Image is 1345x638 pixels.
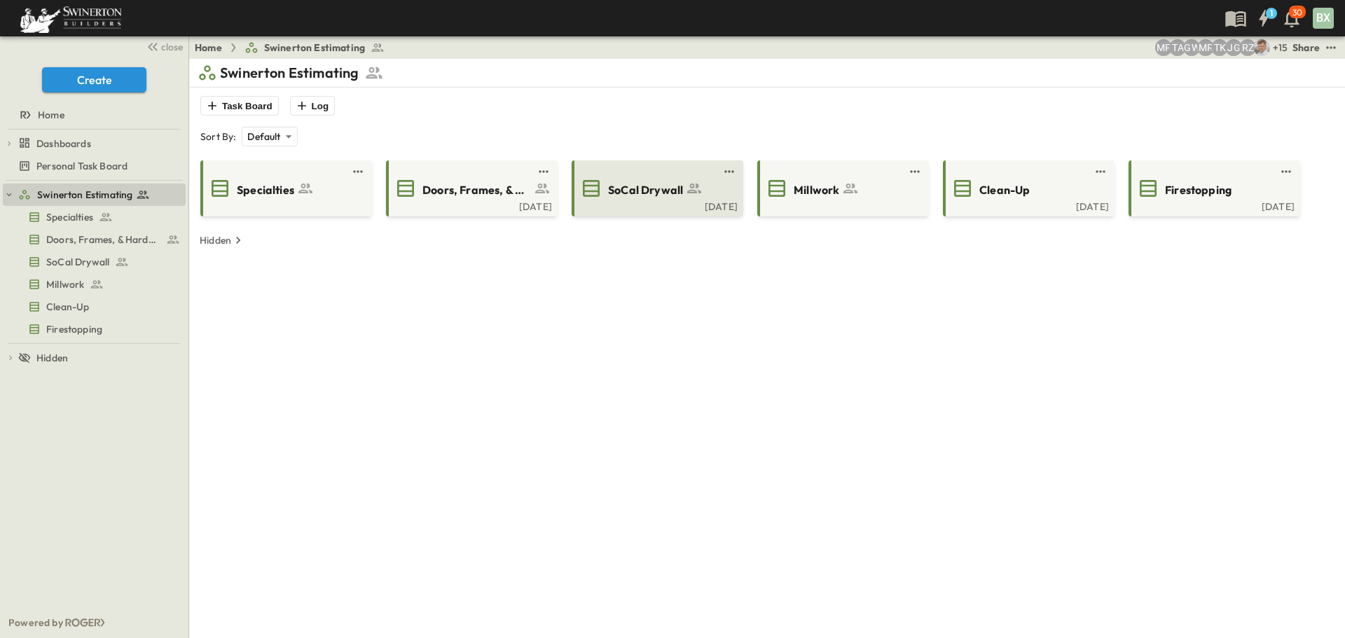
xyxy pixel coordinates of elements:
[1197,39,1214,56] div: Meghana Raj (meghana.raj@swinerton.com)
[200,130,236,144] p: Sort By:
[794,182,839,198] span: Millwork
[37,188,132,202] span: Swinerton Estimating
[1239,39,1256,56] div: Robert Zeilinger (robert.zeilinger@swinerton.com)
[247,130,280,144] p: Default
[3,252,183,272] a: SoCal Drywall
[1250,6,1278,31] button: 1
[46,233,160,247] span: Doors, Frames, & Hardware
[290,96,335,116] button: Log
[1165,182,1232,198] span: Firestopping
[906,163,923,180] button: test
[3,251,186,273] div: SoCal Drywalltest
[195,41,393,55] nav: breadcrumbs
[194,230,251,250] button: Hidden
[979,182,1030,198] span: Clean-Up
[389,177,552,200] a: Doors, Frames, & Hardware
[220,63,359,83] p: Swinerton Estimating
[3,207,183,227] a: Specialties
[200,96,279,116] button: Task Board
[264,41,365,55] span: Swinerton Estimating
[3,275,183,294] a: Millwork
[38,108,64,122] span: Home
[1253,39,1270,56] img: Aaron Anderson (aaron.anderson@swinerton.com)
[946,200,1109,211] a: [DATE]
[203,177,366,200] a: Specialties
[422,182,531,198] span: Doors, Frames, & Hardware
[3,319,183,339] a: Firestopping
[3,228,186,251] div: Doors, Frames, & Hardwaretest
[46,322,102,336] span: Firestopping
[3,273,186,296] div: Millworktest
[46,300,89,314] span: Clean-Up
[3,156,183,176] a: Personal Task Board
[721,163,738,180] button: test
[18,134,183,153] a: Dashboards
[36,351,68,365] span: Hidden
[36,137,91,151] span: Dashboards
[3,296,186,318] div: Clean-Uptest
[1323,39,1339,56] button: test
[3,155,186,177] div: Personal Task Boardtest
[3,230,183,249] a: Doors, Frames, & Hardware
[946,177,1109,200] a: Clean-Up
[195,41,222,55] a: Home
[350,163,366,180] button: test
[574,177,738,200] a: SoCal Drywall
[1131,177,1295,200] a: Firestopping
[3,105,183,125] a: Home
[1155,39,1172,56] div: Madison Pagdilao (madison.pagdilao@swinerton.com)
[161,40,183,54] span: close
[1092,163,1109,180] button: test
[1169,39,1186,56] div: Taha Alfakhry (taha.alfakhry@swinerton.com)
[17,4,125,33] img: 6c363589ada0b36f064d841b69d3a419a338230e66bb0a533688fa5cc3e9e735.png
[3,318,186,340] div: Firestoppingtest
[237,182,294,198] span: Specialties
[36,159,127,173] span: Personal Task Board
[1211,39,1228,56] div: Tom Kotkosky (tom.kotkosky@swinerton.com)
[1183,39,1200,56] div: GEORGIA WESLEY (georgia.wesley@swinerton.com)
[3,297,183,317] a: Clean-Up
[3,183,186,206] div: Swinerton Estimatingtest
[46,277,84,291] span: Millwork
[1313,8,1334,29] div: BX
[1131,200,1295,211] a: [DATE]
[1292,41,1320,55] div: Share
[46,210,93,224] span: Specialties
[42,67,146,92] button: Create
[1270,8,1273,19] h6: 1
[574,200,738,211] a: [DATE]
[608,182,683,198] span: SoCal Drywall
[18,185,183,204] a: Swinerton Estimating
[244,41,385,55] a: Swinerton Estimating
[1292,7,1302,18] p: 30
[760,177,923,200] a: Millwork
[389,200,552,211] a: [DATE]
[46,255,109,269] span: SoCal Drywall
[242,127,297,146] div: Default
[1225,39,1242,56] div: Jorge Garcia (jorgarcia@swinerton.com)
[1311,6,1335,30] button: BX
[535,163,552,180] button: test
[1278,163,1295,180] button: test
[200,233,231,247] p: Hidden
[3,206,186,228] div: Specialtiestest
[1273,41,1287,55] p: + 15
[141,36,186,56] button: close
